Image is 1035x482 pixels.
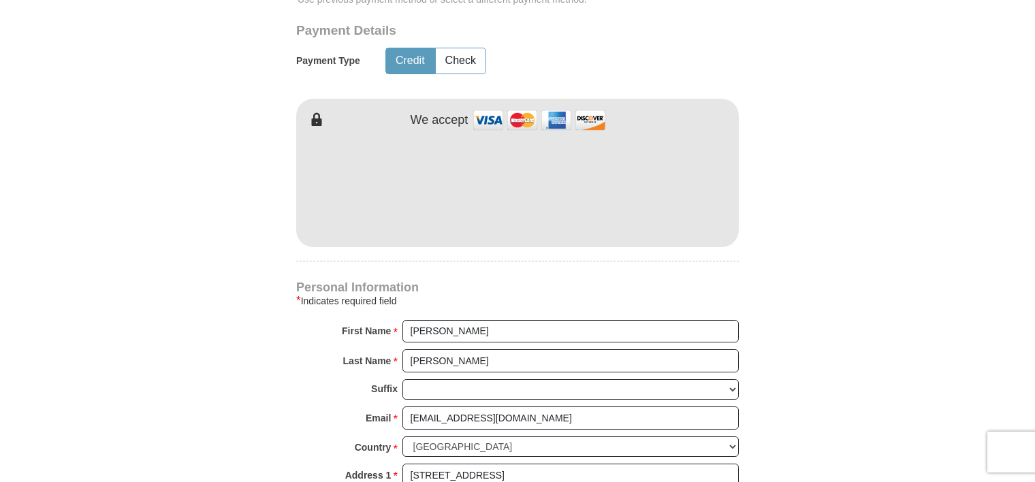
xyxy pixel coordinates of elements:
h4: Personal Information [296,282,739,293]
strong: Last Name [343,351,392,370]
img: credit cards accepted [471,106,607,135]
strong: Country [355,438,392,457]
h3: Payment Details [296,23,643,39]
h4: We accept [411,113,468,128]
strong: Suffix [371,379,398,398]
div: Indicates required field [296,293,739,309]
strong: First Name [342,321,391,340]
button: Credit [386,48,434,74]
h5: Payment Type [296,55,360,67]
strong: Email [366,408,391,428]
button: Check [436,48,485,74]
